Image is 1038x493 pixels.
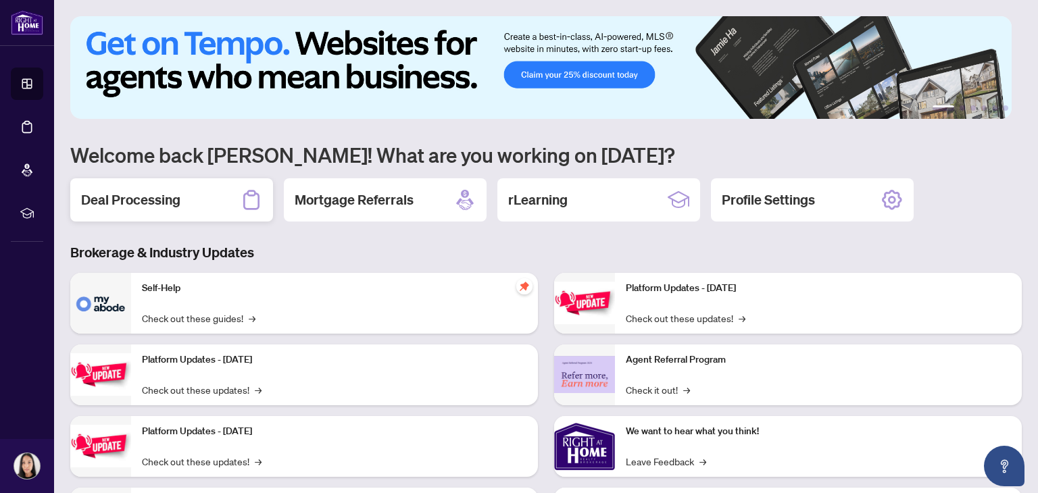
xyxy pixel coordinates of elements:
span: → [683,382,690,397]
p: Platform Updates - [DATE] [626,281,1011,296]
h2: Mortgage Referrals [295,190,414,209]
button: 3 [970,105,976,111]
h3: Brokerage & Industry Updates [70,243,1022,262]
a: Check it out!→ [626,382,690,397]
button: 4 [981,105,987,111]
p: Platform Updates - [DATE] [142,424,527,439]
h2: rLearning [508,190,568,209]
button: 2 [960,105,965,111]
span: pushpin [516,278,533,294]
a: Check out these updates!→ [626,311,745,326]
button: Open asap [984,446,1024,486]
img: Self-Help [70,273,131,334]
button: 5 [992,105,997,111]
img: Platform Updates - September 16, 2025 [70,353,131,396]
button: 1 [933,105,954,111]
img: Slide 0 [70,16,1012,119]
p: Platform Updates - [DATE] [142,353,527,367]
span: → [255,382,262,397]
h1: Welcome back [PERSON_NAME]! What are you working on [DATE]? [70,142,1022,167]
p: Agent Referral Program [626,353,1011,367]
img: We want to hear what you think! [554,416,615,477]
img: Profile Icon [14,453,40,479]
a: Leave Feedback→ [626,454,706,469]
span: → [249,311,255,326]
span: → [699,454,706,469]
img: Agent Referral Program [554,356,615,393]
span: → [255,454,262,469]
a: Check out these guides!→ [142,311,255,326]
h2: Profile Settings [722,190,815,209]
p: Self-Help [142,281,527,296]
img: logo [11,10,43,35]
h2: Deal Processing [81,190,180,209]
p: We want to hear what you think! [626,424,1011,439]
a: Check out these updates!→ [142,454,262,469]
a: Check out these updates!→ [142,382,262,397]
img: Platform Updates - July 21, 2025 [70,425,131,467]
button: 6 [1003,105,1008,111]
span: → [739,311,745,326]
img: Platform Updates - June 23, 2025 [554,282,615,324]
